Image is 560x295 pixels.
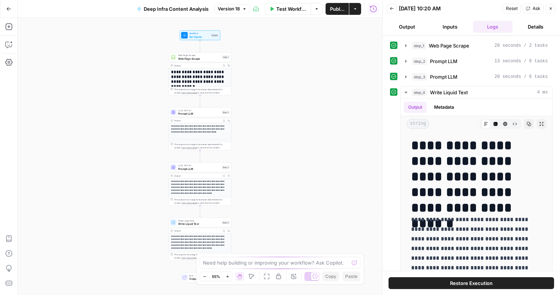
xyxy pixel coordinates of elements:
[404,102,427,113] button: Output
[516,21,556,33] button: Details
[133,3,213,15] button: Deep Infra Content Analysis
[503,4,521,13] button: Reset
[174,143,230,149] div: This output is too large & has been abbreviated for review. to view the full content.
[221,221,229,224] div: Step 4
[401,99,552,284] div: 4 ms
[506,5,518,12] span: Reset
[214,4,250,14] button: Version 18
[326,3,349,15] button: Publish
[199,95,200,107] g: Edge from step_1 to step_2
[401,55,552,67] button: 13 seconds / 8 tasks
[401,40,552,52] button: 20 seconds / 2 tasks
[212,273,220,279] span: 55%
[222,165,230,169] div: Step 3
[430,73,457,81] span: Prompt LLM
[322,272,339,281] button: Copy
[178,112,220,116] span: Prompt LLM
[174,64,220,67] div: Output
[178,109,220,112] span: LLM · GPT-4.1
[174,198,230,204] div: This output is too large & has been abbreviated for review. to view the full content.
[169,273,231,282] div: EndOutput
[325,273,336,280] span: Copy
[412,42,426,49] span: step_1
[218,6,240,12] span: Version 18
[533,5,540,12] span: Ask
[211,33,218,37] div: Inputs
[174,174,220,177] div: Output
[401,86,552,98] button: 4 ms
[144,5,209,13] span: Deep Infra Content Analysis
[189,32,209,35] span: Workflow
[330,5,344,13] span: Publish
[473,21,513,33] button: Logs
[178,56,221,60] span: Web Page Scrape
[189,274,217,278] span: End
[494,58,548,65] span: 13 seconds / 8 tasks
[412,89,427,96] span: step_4
[181,257,197,259] span: Copy the output
[429,42,469,49] span: Web Page Scrape
[199,40,200,52] g: Edge from start to step_1
[430,102,459,113] button: Metadata
[178,54,221,57] span: Web Page Scrape
[265,3,311,15] button: Test Workflow
[430,58,457,65] span: Prompt LLM
[430,21,470,33] button: Inputs
[494,73,548,80] span: 20 seconds / 6 tasks
[178,222,220,226] span: Write Liquid Text
[199,150,200,162] g: Edge from step_2 to step_3
[412,58,427,65] span: step_2
[174,119,220,122] div: Output
[189,35,209,39] span: Set Inputs
[345,273,357,280] span: Paste
[169,30,231,40] div: WorkflowSet InputsInputs
[342,272,360,281] button: Paste
[174,229,220,232] div: Output
[181,91,197,94] span: Copy the output
[450,279,493,287] span: Restore Execution
[174,88,230,94] div: This output is too large & has been abbreviated for review. to view the full content.
[523,4,544,13] button: Ask
[178,164,220,167] span: LLM · GPT-4.1
[174,253,230,259] div: This output is too large & has been abbreviated for review. to view the full content.
[401,71,552,83] button: 20 seconds / 6 tasks
[407,119,429,129] span: string
[494,42,548,49] span: 20 seconds / 2 tasks
[537,89,548,96] span: 4 ms
[412,73,427,81] span: step_3
[178,219,220,222] span: Write Liquid Text
[199,206,200,217] g: Edge from step_3 to step_4
[222,111,230,114] div: Step 2
[181,147,197,149] span: Copy the output
[181,201,197,204] span: Copy the output
[387,21,427,33] button: Output
[276,5,306,13] span: Test Workflow
[222,55,230,59] div: Step 1
[430,89,468,96] span: Write Liquid Text
[178,167,220,171] span: Prompt LLM
[389,277,554,289] button: Restore Execution
[189,277,217,281] span: Output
